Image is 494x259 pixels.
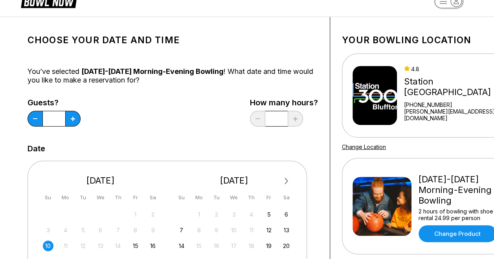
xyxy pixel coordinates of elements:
[353,177,411,236] img: Friday-Sunday Morning-Evening Bowling
[28,98,81,107] label: Guests?
[280,175,293,187] button: Next Month
[43,241,53,251] div: Choose Sunday, August 10th, 2025
[176,225,187,235] div: Choose Sunday, September 7th, 2025
[281,225,292,235] div: Choose Saturday, September 13th, 2025
[194,225,204,235] div: Not available Monday, September 8th, 2025
[28,35,318,46] h1: Choose your Date and time
[281,209,292,220] div: Choose Saturday, September 6th, 2025
[95,192,106,203] div: We
[229,209,239,220] div: Not available Wednesday, September 3rd, 2025
[113,241,123,251] div: Not available Thursday, August 14th, 2025
[60,225,71,235] div: Not available Monday, August 4th, 2025
[78,241,88,251] div: Not available Tuesday, August 12th, 2025
[130,192,141,203] div: Fr
[28,144,45,153] label: Date
[176,241,187,251] div: Choose Sunday, September 14th, 2025
[148,209,158,220] div: Not available Saturday, August 2nd, 2025
[211,192,222,203] div: Tu
[246,241,257,251] div: Not available Thursday, September 18th, 2025
[40,175,162,186] div: [DATE]
[246,209,257,220] div: Not available Thursday, September 4th, 2025
[95,225,106,235] div: Not available Wednesday, August 6th, 2025
[250,98,318,107] label: How many hours?
[342,143,386,150] a: Change Location
[130,209,141,220] div: Not available Friday, August 1st, 2025
[229,192,239,203] div: We
[246,225,257,235] div: Not available Thursday, September 11th, 2025
[78,225,88,235] div: Not available Tuesday, August 5th, 2025
[264,225,274,235] div: Choose Friday, September 12th, 2025
[176,192,187,203] div: Su
[43,225,53,235] div: Not available Sunday, August 3rd, 2025
[81,67,224,75] span: [DATE]-[DATE] Morning-Evening Bowling
[78,192,88,203] div: Tu
[264,241,274,251] div: Choose Friday, September 19th, 2025
[194,209,204,220] div: Not available Monday, September 1st, 2025
[60,192,71,203] div: Mo
[173,175,295,186] div: [DATE]
[148,241,158,251] div: Choose Saturday, August 16th, 2025
[281,241,292,251] div: Choose Saturday, September 20th, 2025
[28,67,318,84] div: You’ve selected ! What date and time would you like to make a reservation for?
[130,225,141,235] div: Not available Friday, August 8th, 2025
[194,192,204,203] div: Mo
[148,192,158,203] div: Sa
[281,192,292,203] div: Sa
[229,241,239,251] div: Not available Wednesday, September 17th, 2025
[43,192,53,203] div: Su
[211,209,222,220] div: Not available Tuesday, September 2nd, 2025
[60,241,71,251] div: Not available Monday, August 11th, 2025
[148,225,158,235] div: Not available Saturday, August 9th, 2025
[113,225,123,235] div: Not available Thursday, August 7th, 2025
[229,225,239,235] div: Not available Wednesday, September 10th, 2025
[211,241,222,251] div: Not available Tuesday, September 16th, 2025
[353,66,397,125] img: Station 300 Bluffton
[264,192,274,203] div: Fr
[264,209,274,220] div: Choose Friday, September 5th, 2025
[246,192,257,203] div: Th
[113,192,123,203] div: Th
[211,225,222,235] div: Not available Tuesday, September 9th, 2025
[95,241,106,251] div: Not available Wednesday, August 13th, 2025
[130,241,141,251] div: Choose Friday, August 15th, 2025
[194,241,204,251] div: Not available Monday, September 15th, 2025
